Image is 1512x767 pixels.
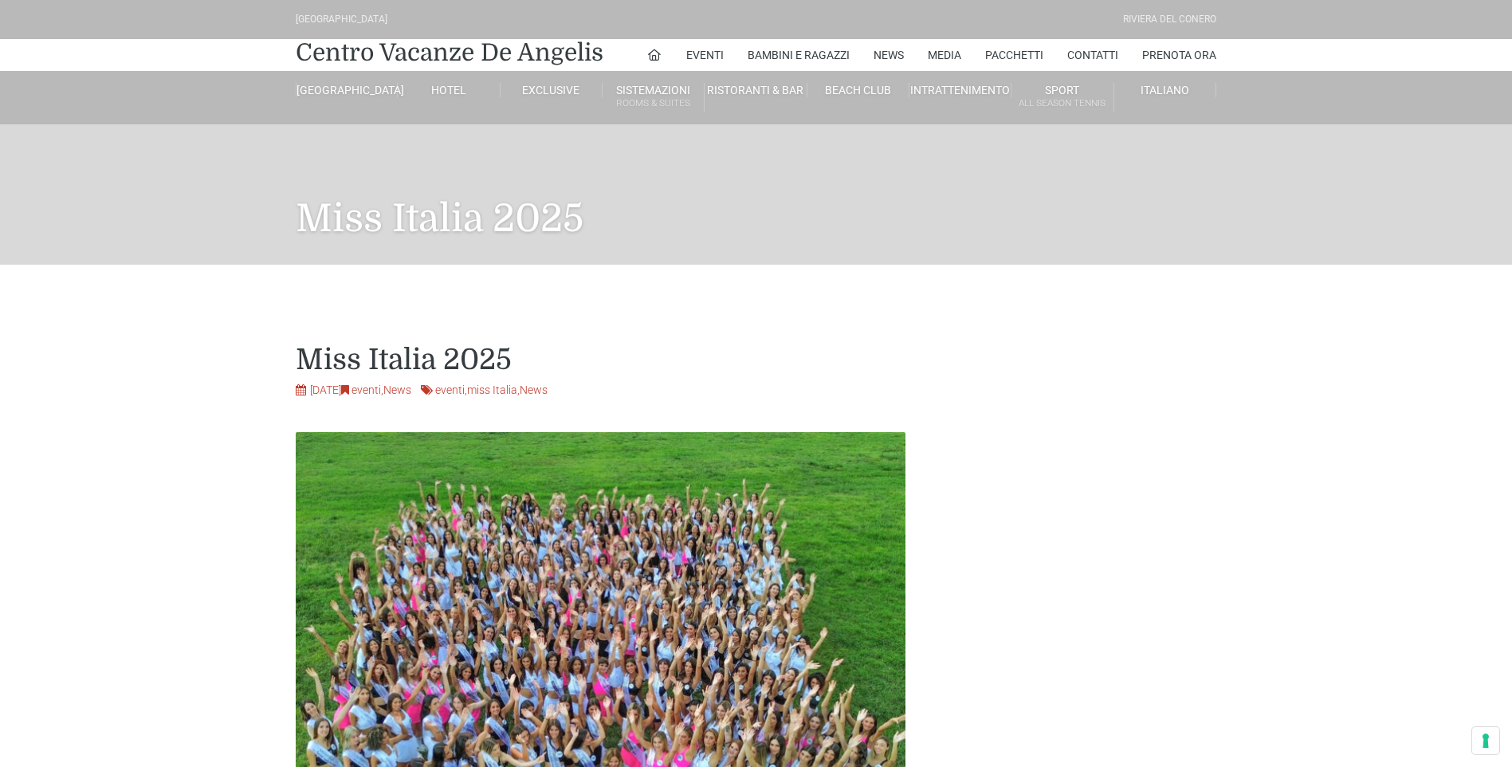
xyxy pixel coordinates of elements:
[1011,83,1113,112] a: SportAll Season Tennis
[296,12,387,27] div: [GEOGRAPHIC_DATA]
[603,96,704,111] small: Rooms & Suites
[351,383,381,396] a: eventi
[807,83,909,97] a: Beach Club
[928,39,961,71] a: Media
[296,124,1216,265] h1: Miss Italia 2025
[296,377,548,399] div: [DATE] , , ,
[1067,39,1118,71] a: Contatti
[1114,83,1216,97] a: Italiano
[296,83,398,97] a: [GEOGRAPHIC_DATA]
[398,83,500,97] a: Hotel
[1142,39,1216,71] a: Prenota Ora
[1141,84,1189,96] span: Italiano
[686,39,724,71] a: Eventi
[705,83,807,97] a: Ristoranti & Bar
[603,83,705,112] a: SistemazioniRooms & Suites
[1011,96,1113,111] small: All Season Tennis
[909,83,1011,97] a: Intrattenimento
[501,83,603,97] a: Exclusive
[874,39,904,71] a: News
[520,383,548,396] a: News
[467,383,517,396] a: miss Italia
[435,383,465,396] a: eventi
[383,383,411,396] a: News
[296,343,905,377] h1: Miss Italia 2025
[748,39,850,71] a: Bambini e Ragazzi
[985,39,1043,71] a: Pacchetti
[296,37,603,69] a: Centro Vacanze De Angelis
[1123,12,1216,27] div: Riviera Del Conero
[1472,727,1499,754] button: Le tue preferenze relative al consenso per le tecnologie di tracciamento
